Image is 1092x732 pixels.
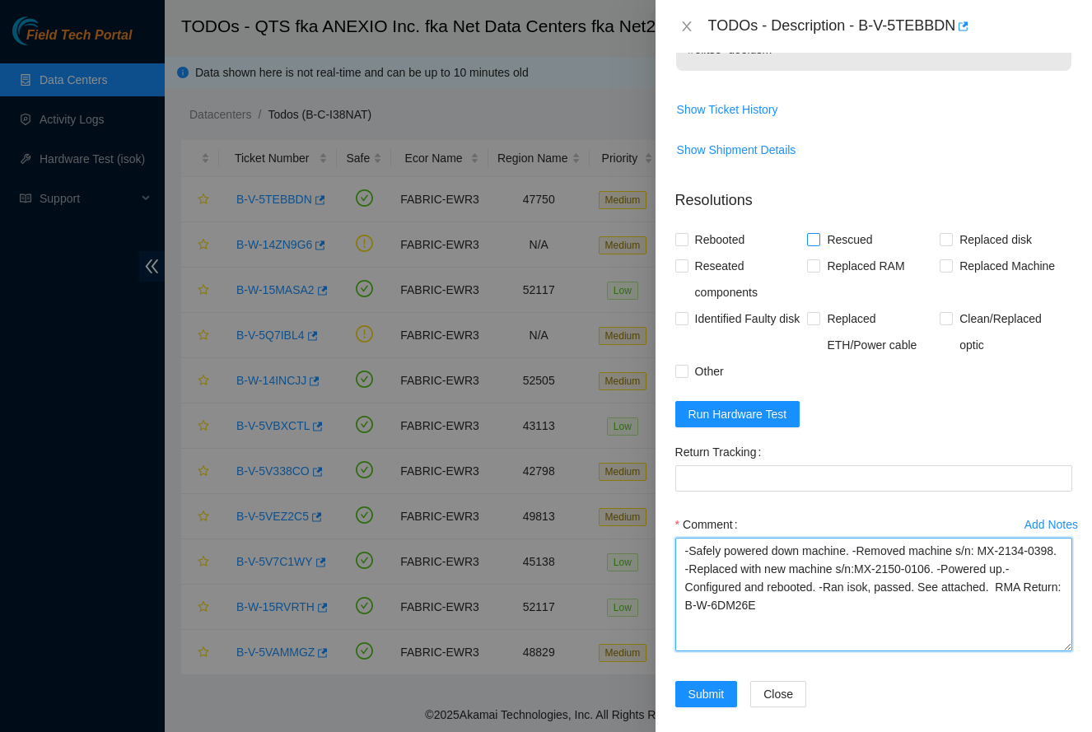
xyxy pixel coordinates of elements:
button: Show Shipment Details [676,137,797,163]
span: Run Hardware Test [688,405,787,423]
div: TODOs - Description - B-V-5TEBBDN [708,13,1072,40]
span: Reseated components [688,253,808,305]
textarea: Comment [675,538,1072,651]
span: Rebooted [688,226,752,253]
button: Submit [675,681,738,707]
p: Resolutions [675,176,1072,212]
span: Clean/Replaced optic [953,305,1072,358]
label: Return Tracking [675,439,768,465]
div: Add Notes [1024,519,1078,530]
span: Submit [688,685,725,703]
span: Other [688,358,730,385]
button: Close [675,19,698,35]
span: Replaced RAM [820,253,911,279]
button: Close [750,681,806,707]
span: Replaced disk [953,226,1038,253]
span: Show Shipment Details [677,141,796,159]
button: Run Hardware Test [675,401,800,427]
button: Show Ticket History [676,96,779,123]
span: Replaced ETH/Power cable [820,305,940,358]
button: Add Notes [1024,511,1079,538]
label: Comment [675,511,744,538]
span: Show Ticket History [677,100,778,119]
input: Return Tracking [675,465,1072,492]
span: close [680,20,693,33]
span: Rescued [820,226,879,253]
span: Identified Faulty disk [688,305,807,332]
span: Replaced Machine [953,253,1062,279]
span: Close [763,685,793,703]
